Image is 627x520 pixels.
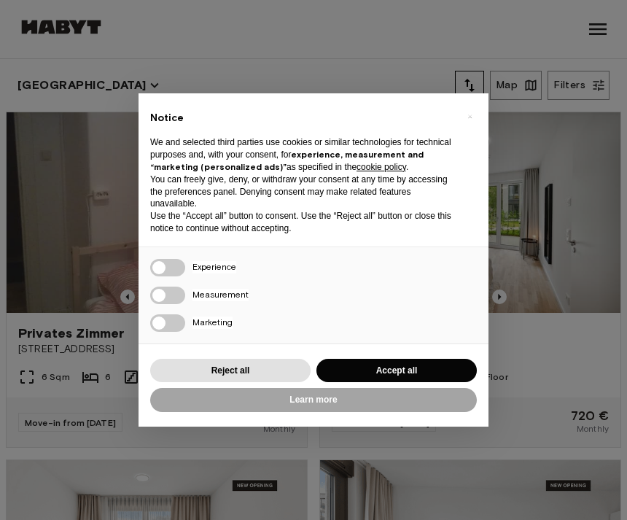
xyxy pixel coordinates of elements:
p: Use the “Accept all” button to consent. Use the “Reject all” button or close this notice to conti... [150,210,453,235]
button: Accept all [316,359,477,383]
span: Marketing [192,317,233,329]
p: We and selected third parties use cookies or similar technologies for technical purposes and, wit... [150,136,453,173]
strong: experience, measurement and “marketing (personalized ads)” [150,149,424,172]
button: Reject all [150,359,311,383]
h2: Notice [150,111,453,125]
p: You can freely give, deny, or withdraw your consent at any time by accessing the preferences pane... [150,174,453,210]
button: Learn more [150,388,477,412]
button: Close this notice [458,105,481,128]
span: × [467,108,472,125]
span: Measurement [192,289,249,301]
a: cookie policy [357,162,406,172]
span: Experience [192,261,236,273]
